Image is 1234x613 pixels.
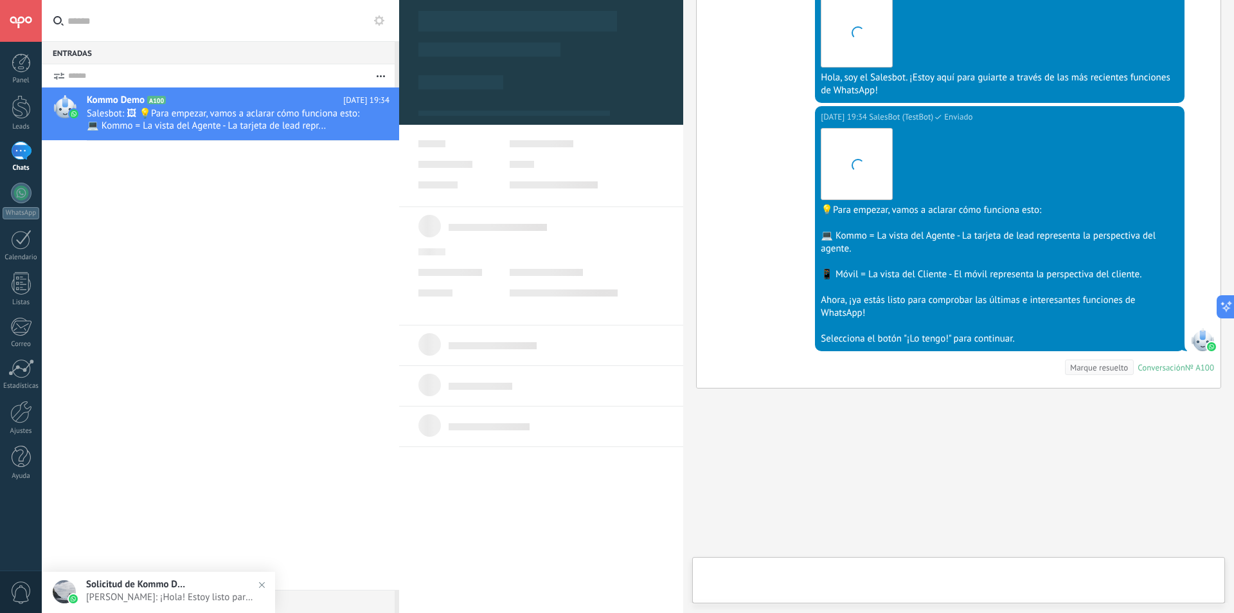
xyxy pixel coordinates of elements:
[1191,328,1214,351] span: SalesBot
[367,64,395,87] button: Más
[69,594,78,603] img: waba.svg
[944,111,972,124] span: Enviado
[3,298,40,307] div: Listas
[3,382,40,390] div: Estadísticas
[42,572,275,613] a: Solicitud de Kommo Demo[PERSON_NAME]: ¡Hola! Estoy listo para probar WhatsApp en Kommo. Mi código...
[3,77,40,85] div: Panel
[821,294,1179,320] div: Ahora, ¡ya estás listo para comprobar las últimas e interesantes funciones de WhatsApp!
[3,207,39,219] div: WhatsApp
[3,164,40,172] div: Chats
[869,111,933,124] span: SalesBot (TestBot)
[86,578,189,590] span: Solicitud de Kommo Demo
[1185,362,1214,373] div: № A100
[1138,362,1185,373] div: Conversación
[343,94,389,107] span: [DATE] 19:34
[3,340,40,349] div: Correo
[821,333,1179,345] div: Selecciona el botón "¡Lo tengo!" para continuar.
[3,123,40,131] div: Leads
[87,94,145,107] span: Kommo Demo
[821,268,1179,281] div: 📱 Móvil = La vista del Cliente - El móvil representa la perspectiva del cliente.
[253,576,271,594] img: close_notification.svg
[3,472,40,480] div: Ayuda
[147,96,166,104] span: A100
[821,111,869,124] div: [DATE] 19:34
[86,591,256,603] span: [PERSON_NAME]: ¡Hola! Estoy listo para probar WhatsApp en Kommo. Mi código de verificación es -YXMoE
[821,204,1179,217] div: 💡Para empezar, vamos a aclarar cómo funciona esto:
[821,230,1179,255] div: 💻 Kommo = La vista del Agente - La tarjeta de lead representa la perspectiva del agente.
[42,87,399,140] a: Kommo Demo A100 [DATE] 19:34 Salesbot: 🖼 💡Para empezar, vamos a aclarar cómo funciona esto: 💻 Kom...
[42,41,395,64] div: Entradas
[3,427,40,435] div: Ajustes
[1070,361,1128,374] div: Marque resuelto
[69,109,78,118] img: waba.svg
[87,107,365,132] span: Salesbot: 🖼 💡Para empezar, vamos a aclarar cómo funciona esto: 💻 Kommo = La vista del Agente - La...
[821,71,1179,97] div: Hola, soy el Salesbot. ¡Estoy aquí para guiarte a través de las más recientes funciones de WhatsApp!
[1207,342,1216,351] img: waba.svg
[3,253,40,262] div: Calendario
